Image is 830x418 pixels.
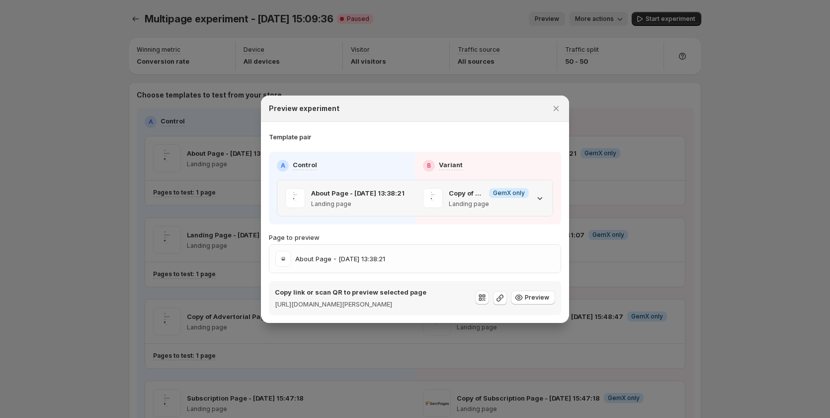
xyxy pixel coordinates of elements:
[423,188,443,208] img: Copy of About Page - Sep 15, 13:38:21
[269,132,311,142] h3: Template pair
[311,200,405,208] p: Landing page
[295,254,385,264] p: About Page - [DATE] 13:38:21
[281,162,285,170] h2: A
[269,232,561,242] p: Page to preview
[427,162,431,170] h2: B
[275,287,426,297] p: Copy link or scan QR to preview selected page
[449,188,485,198] p: Copy of About Page - [DATE] 13:38:21
[439,160,463,170] p: Variant
[493,189,525,197] span: GemX only
[549,102,563,115] button: Close
[311,188,405,198] p: About Page - [DATE] 13:38:21
[285,188,305,208] img: About Page - Sep 15, 13:38:21
[293,160,317,170] p: Control
[511,291,555,305] button: Preview
[449,200,529,208] p: Landing page
[275,299,426,309] p: [URL][DOMAIN_NAME][PERSON_NAME]
[269,104,339,113] h2: Preview experiment
[525,294,549,302] span: Preview
[275,251,291,267] img: About Page - Sep 15, 13:38:21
